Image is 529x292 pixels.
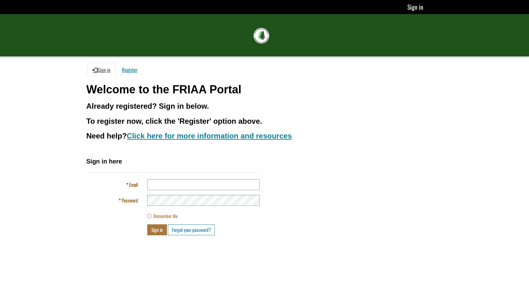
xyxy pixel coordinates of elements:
a: Register [117,63,143,77]
span: Email [129,181,138,188]
span: Remember Me [154,212,178,219]
h1: Welcome to the FRIAA Portal [86,83,443,96]
button: Sign in [147,224,167,235]
span: Password [122,197,138,204]
span: Sign in here [86,158,122,165]
img: FRIAA Submissions Portal [254,28,269,44]
a: Click here for more information and resources [127,132,292,140]
h3: Already registered? Sign in below. [86,102,443,110]
h3: To register now, click the 'Register' option above. [86,117,443,125]
h3: Need help? [86,132,443,140]
a: Sign in [407,2,423,12]
a: Forgot your password? [168,224,215,235]
input: Remember Me [147,214,151,218]
a: Sign in [87,63,115,77]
